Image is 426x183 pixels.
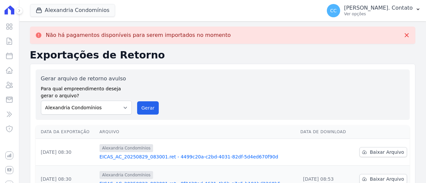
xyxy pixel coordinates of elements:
p: [PERSON_NAME]. Contato [344,5,413,11]
a: EICAS_AC_20250829_083001.ret - 4499c20a-c2bd-4031-82df-5d4ed670f90d [100,153,295,160]
span: Baixar Arquivo [370,149,404,155]
span: Alexandria Condomínios [100,144,153,152]
button: CC [PERSON_NAME]. Contato Ver opções [321,1,426,20]
p: Não há pagamentos disponíveis para serem importados no momento [46,32,231,39]
span: Baixar Arquivo [370,176,404,182]
h2: Exportações de Retorno [30,49,415,61]
p: Ver opções [344,11,413,17]
a: Baixar Arquivo [359,147,407,157]
th: Data de Download [298,125,352,139]
span: Alexandria Condomínios [100,171,153,179]
label: Para qual empreendimento deseja gerar o arquivo? [41,83,132,99]
label: Gerar arquivo de retorno avulso [41,75,132,83]
td: [DATE] 08:30 [36,139,97,166]
button: Alexandria Condomínios [30,4,115,17]
button: Gerar [137,101,159,115]
th: Data da Exportação [36,125,97,139]
span: CC [330,8,337,13]
th: Arquivo [97,125,298,139]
